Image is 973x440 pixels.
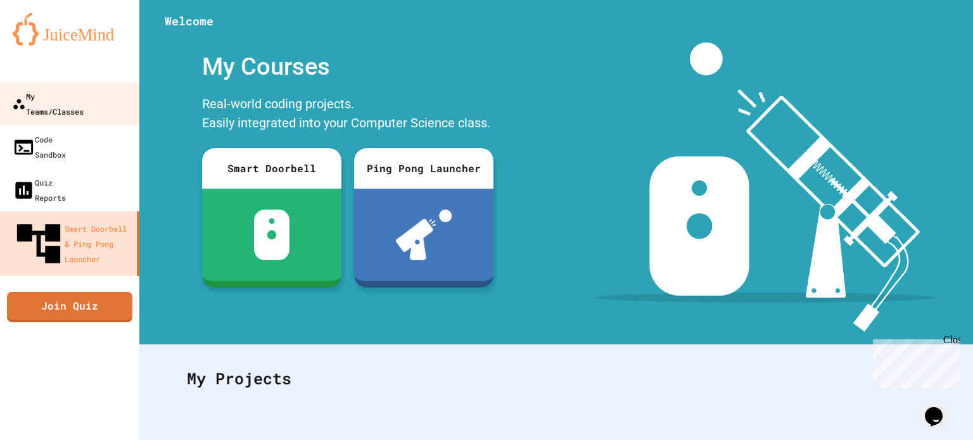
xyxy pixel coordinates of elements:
iframe: chat widget [920,389,960,427]
a: Join Quiz [7,292,132,322]
img: sdb-white.svg [254,210,290,260]
div: Smart Doorbell & Ping Pong Launcher [13,218,132,270]
div: Real-world coding projects. Easily integrated into your Computer Science class. [196,91,500,139]
img: logo-orange.svg [13,13,127,46]
div: My Courses [196,42,500,91]
div: Smart Doorbell [202,148,341,189]
div: My Projects [174,354,938,403]
div: Quiz Reports [13,175,66,205]
div: My Teams/Classes [12,89,84,119]
img: ppl-with-ball.png [396,210,452,260]
div: Ping Pong Launcher [354,148,493,189]
div: Chat with us now!Close [5,5,87,80]
iframe: chat widget [868,334,960,388]
img: banner-image-my-projects.png [595,42,934,332]
div: Code Sandbox [13,132,66,162]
